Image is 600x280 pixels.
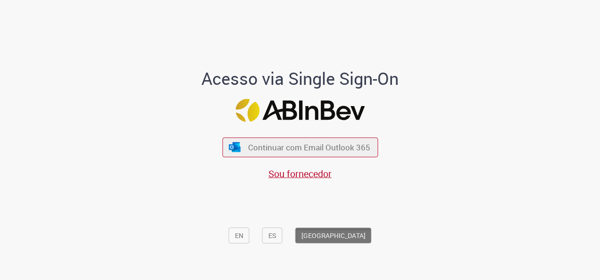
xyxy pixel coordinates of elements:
[268,167,332,180] a: Sou fornecedor
[262,227,283,243] button: ES
[169,69,431,88] h1: Acesso via Single Sign-On
[248,142,370,153] span: Continuar com Email Outlook 365
[235,99,365,122] img: Logo ABInBev
[229,227,250,243] button: EN
[228,142,242,152] img: ícone Azure/Microsoft 360
[295,227,372,243] button: [GEOGRAPHIC_DATA]
[222,138,378,157] button: ícone Azure/Microsoft 360 Continuar com Email Outlook 365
